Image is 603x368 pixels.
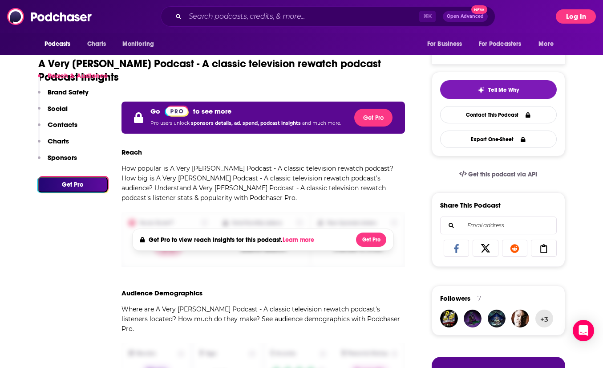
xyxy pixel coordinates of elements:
span: For Podcasters [479,38,522,50]
div: 7 [478,294,481,303]
button: Get Pro [356,233,386,247]
span: Open Advanced [447,14,484,19]
span: New [471,5,487,14]
p: Contacts [48,120,77,129]
span: Podcasts [45,38,71,50]
span: sponsors details, ad. spend, podcast insights [191,120,302,126]
p: Where are A Very [PERSON_NAME] Podcast - A classic television rewatch podcast's listeners located... [121,304,405,334]
h1: A Very [PERSON_NAME] Podcast - A classic television rewatch podcast Podcast Insights [38,57,398,84]
p: Charts [48,137,69,145]
a: Pro website [165,105,189,117]
button: open menu [473,36,534,53]
h3: Reach [121,148,142,156]
span: Charts [87,38,106,50]
span: Followers [440,294,470,303]
input: Email address... [448,217,549,234]
img: DrBorisTalbotOrlok [440,310,458,327]
span: ⌘ K [419,11,436,22]
h4: Get Pro to view reach insights for this podcast. [149,236,316,244]
p: Pro users unlock and much more. [150,117,341,130]
p: Social [48,104,68,113]
img: Podchaser - Follow, Share and Rate Podcasts [7,8,93,25]
button: +3 [535,310,553,327]
img: Podchaser Pro [165,106,189,117]
img: BrentHand [511,310,529,327]
img: cdavila [488,310,506,327]
span: Monitoring [122,38,154,50]
p: Go [150,107,160,115]
button: Export One-Sheet [440,131,557,148]
span: For Business [427,38,462,50]
button: open menu [532,36,565,53]
h3: Share This Podcast [440,201,501,209]
p: Sponsors [48,153,77,162]
img: BlurryPhotos [464,310,482,327]
button: Open AdvancedNew [443,11,488,22]
button: Learn more [283,237,316,244]
button: Brand Safety [38,88,89,104]
button: Log In [556,9,596,24]
a: Get this podcast via API [452,164,545,185]
a: Share on Reddit [502,240,528,257]
a: Copy Link [531,240,557,257]
a: Contact This Podcast [440,106,557,123]
button: Charts [38,137,69,153]
div: Search podcasts, credits, & more... [161,6,495,27]
span: More [538,38,554,50]
button: Contacts [38,120,77,137]
a: Charts [81,36,112,53]
h3: Audience Demographics [121,289,202,297]
button: Reach & Audience [38,71,108,88]
span: Get this podcast via API [468,171,537,178]
button: open menu [421,36,473,53]
p: How popular is A Very [PERSON_NAME] Podcast - A classic television rewatch podcast? How big is A ... [121,164,405,203]
button: Get Pro [38,177,108,192]
img: tell me why sparkle [478,86,485,94]
button: Social [38,104,68,121]
p: Brand Safety [48,88,89,96]
button: open menu [116,36,166,53]
p: Reach & Audience [48,71,108,80]
p: to see more [193,107,231,115]
button: tell me why sparkleTell Me Why [440,80,557,99]
div: Open Intercom Messenger [573,320,594,341]
a: Share on Facebook [444,240,469,257]
button: open menu [38,36,82,53]
span: Tell Me Why [488,86,519,94]
div: Search followers [440,217,557,234]
input: Search podcasts, credits, & more... [185,9,419,24]
button: Get Pro [354,109,393,127]
a: Share on X/Twitter [473,240,498,257]
button: Sponsors [38,153,77,170]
